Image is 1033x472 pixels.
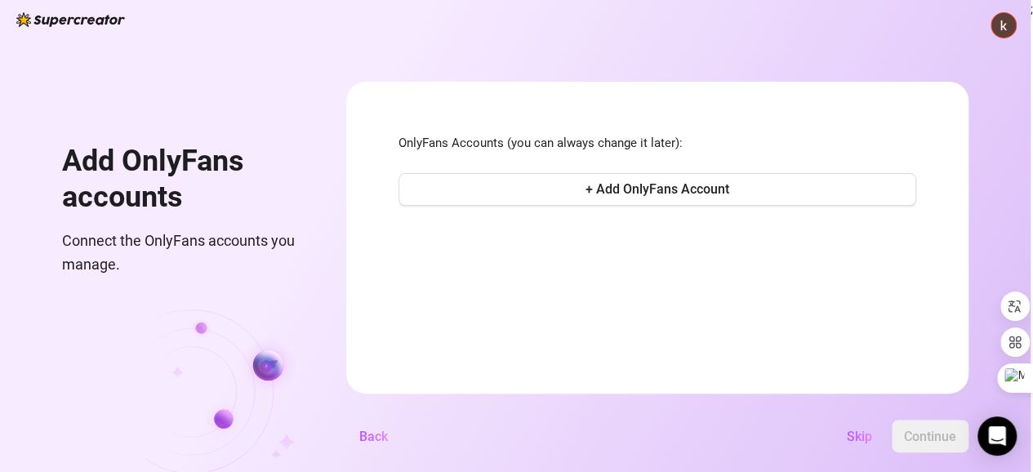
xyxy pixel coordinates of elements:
[346,420,401,452] button: Back
[62,144,307,215] h1: Add OnlyFans accounts
[834,420,885,452] button: Skip
[586,181,729,197] span: + Add OnlyFans Account
[62,229,307,276] span: Connect the OnlyFans accounts you manage.
[977,416,1017,456] div: Open Intercom Messenger
[359,429,388,444] span: Back
[16,12,125,27] img: logo
[892,420,968,452] button: Continue
[399,134,916,154] span: OnlyFans Accounts (you can always change it later):
[399,173,916,206] button: + Add OnlyFans Account
[847,429,872,444] span: Skip
[991,13,1016,38] img: ACg8ocIX8Qt8pZmHOfuNZ5k3uWY0jfspj8wuEbsMdWZ1XQ8iZXEB3g=s96-c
